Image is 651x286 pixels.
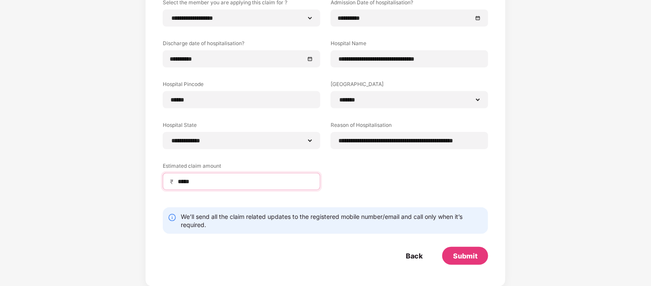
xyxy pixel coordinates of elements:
[163,80,320,91] label: Hospital Pincode
[331,80,488,91] label: [GEOGRAPHIC_DATA]
[170,178,177,186] span: ₹
[163,121,320,132] label: Hospital State
[331,40,488,50] label: Hospital Name
[163,162,320,173] label: Estimated claim amount
[168,213,176,222] img: svg+xml;base64,PHN2ZyBpZD0iSW5mby0yMHgyMCIgeG1sbnM9Imh0dHA6Ly93d3cudzMub3JnLzIwMDAvc3ZnIiB3aWR0aD...
[406,251,423,261] div: Back
[181,212,483,229] div: We’ll send all the claim related updates to the registered mobile number/email and call only when...
[163,40,320,50] label: Discharge date of hospitalisation?
[331,121,488,132] label: Reason of Hospitalisation
[453,251,478,261] div: Submit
